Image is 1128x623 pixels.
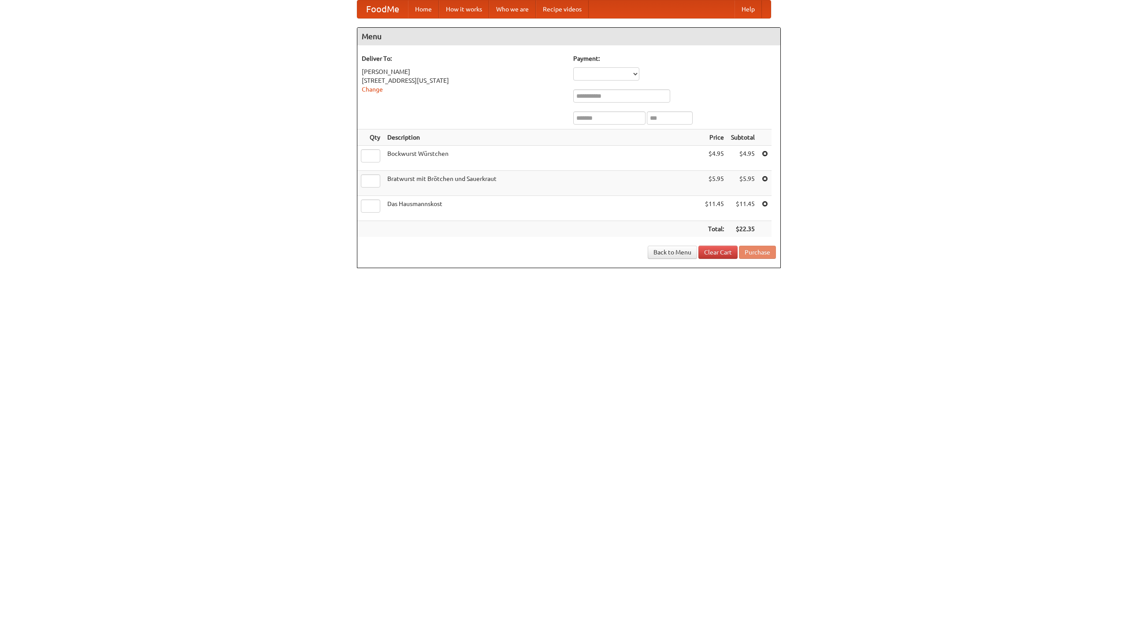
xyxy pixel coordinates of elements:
[384,146,701,171] td: Bockwurst Würstchen
[701,196,727,221] td: $11.45
[701,171,727,196] td: $5.95
[701,221,727,237] th: Total:
[698,246,738,259] a: Clear Cart
[384,129,701,146] th: Description
[727,171,758,196] td: $5.95
[727,196,758,221] td: $11.45
[408,0,439,18] a: Home
[439,0,489,18] a: How it works
[357,28,780,45] h4: Menu
[384,171,701,196] td: Bratwurst mit Brötchen und Sauerkraut
[727,129,758,146] th: Subtotal
[727,146,758,171] td: $4.95
[384,196,701,221] td: Das Hausmannskost
[701,146,727,171] td: $4.95
[362,86,383,93] a: Change
[357,129,384,146] th: Qty
[727,221,758,237] th: $22.35
[362,67,564,76] div: [PERSON_NAME]
[573,54,776,63] h5: Payment:
[701,129,727,146] th: Price
[735,0,762,18] a: Help
[362,54,564,63] h5: Deliver To:
[362,76,564,85] div: [STREET_ADDRESS][US_STATE]
[648,246,697,259] a: Back to Menu
[489,0,536,18] a: Who we are
[536,0,589,18] a: Recipe videos
[739,246,776,259] button: Purchase
[357,0,408,18] a: FoodMe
